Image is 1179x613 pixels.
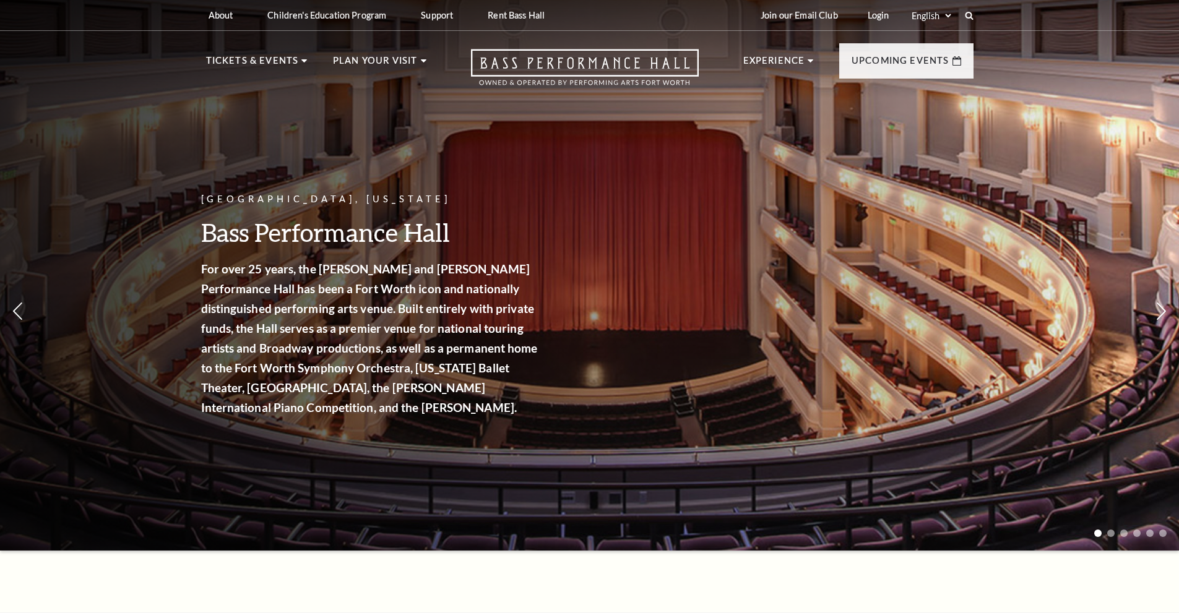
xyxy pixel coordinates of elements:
p: Plan Your Visit [333,53,418,75]
p: Support [421,10,453,20]
p: About [209,10,233,20]
strong: For over 25 years, the [PERSON_NAME] and [PERSON_NAME] Performance Hall has been a Fort Worth ico... [201,262,538,414]
select: Select: [909,10,953,22]
p: [GEOGRAPHIC_DATA], [US_STATE] [201,192,542,207]
p: Upcoming Events [852,53,949,75]
p: Experience [743,53,805,75]
h3: Bass Performance Hall [201,216,542,248]
p: Tickets & Events [206,53,299,75]
p: Rent Bass Hall [488,10,545,20]
p: Children's Education Program [267,10,386,20]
